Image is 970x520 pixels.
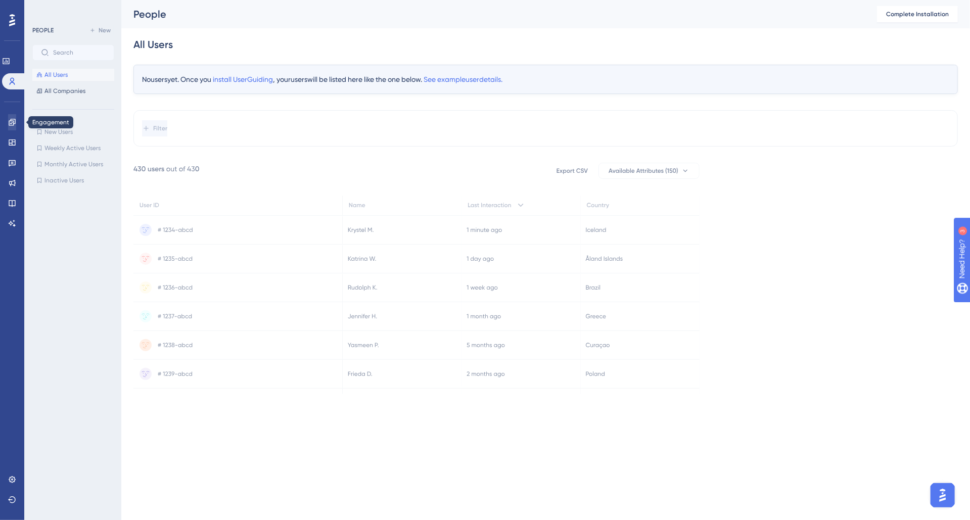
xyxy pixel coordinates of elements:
button: New Users [32,126,114,138]
iframe: UserGuiding AI Assistant Launcher [928,480,958,510]
span: All Users [44,71,68,79]
span: Monthly Active Users [44,160,103,168]
span: Complete Installation [886,10,949,18]
div: People [133,7,852,21]
div: PEOPLE [32,26,54,34]
span: Weekly Active Users [44,144,101,152]
div: No users yet. Once you , your users will be listed here like the one below. [133,65,958,94]
div: All Users [133,37,173,52]
div: 3 [70,5,73,13]
button: Filter [142,120,167,136]
span: New Users [44,128,73,136]
button: All Users [32,69,114,81]
input: Search [53,49,106,56]
span: Inactive Users [44,176,84,184]
button: Inactive Users [32,174,114,186]
button: New [86,24,114,36]
button: All Companies [32,85,114,97]
button: Complete Installation [877,6,958,22]
span: See example user details. [424,75,502,83]
span: Need Help? [24,3,63,15]
span: Filter [153,124,167,132]
button: Monthly Active Users [32,158,114,170]
span: install UserGuiding [213,75,273,83]
span: All Companies [44,87,85,95]
span: New [99,26,111,34]
button: Weekly Active Users [32,142,114,154]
